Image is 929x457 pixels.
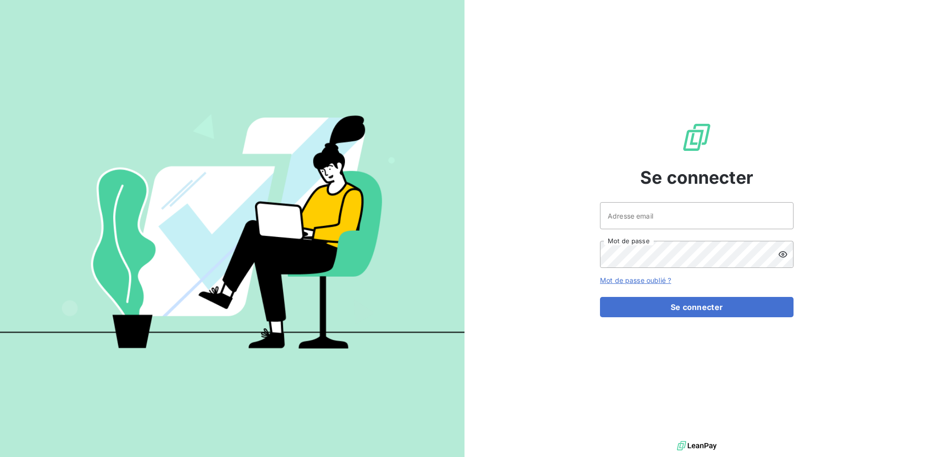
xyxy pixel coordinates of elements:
[600,297,794,317] button: Se connecter
[677,439,717,453] img: logo
[681,122,712,153] img: Logo LeanPay
[600,202,794,229] input: placeholder
[600,276,671,284] a: Mot de passe oublié ?
[640,164,753,191] span: Se connecter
